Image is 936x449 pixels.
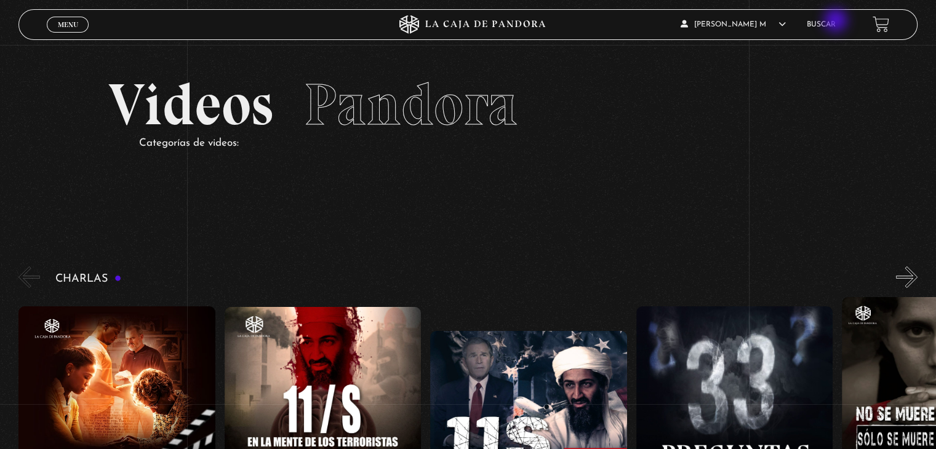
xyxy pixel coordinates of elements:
[807,21,836,28] a: Buscar
[55,273,121,285] h3: Charlas
[681,21,786,28] span: [PERSON_NAME] M
[54,31,82,39] span: Cerrar
[58,21,78,28] span: Menu
[896,266,918,288] button: Next
[139,134,827,153] p: Categorías de videos:
[108,76,827,134] h2: Videos
[18,266,40,288] button: Previous
[304,70,517,140] span: Pandora
[873,16,889,33] a: View your shopping cart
